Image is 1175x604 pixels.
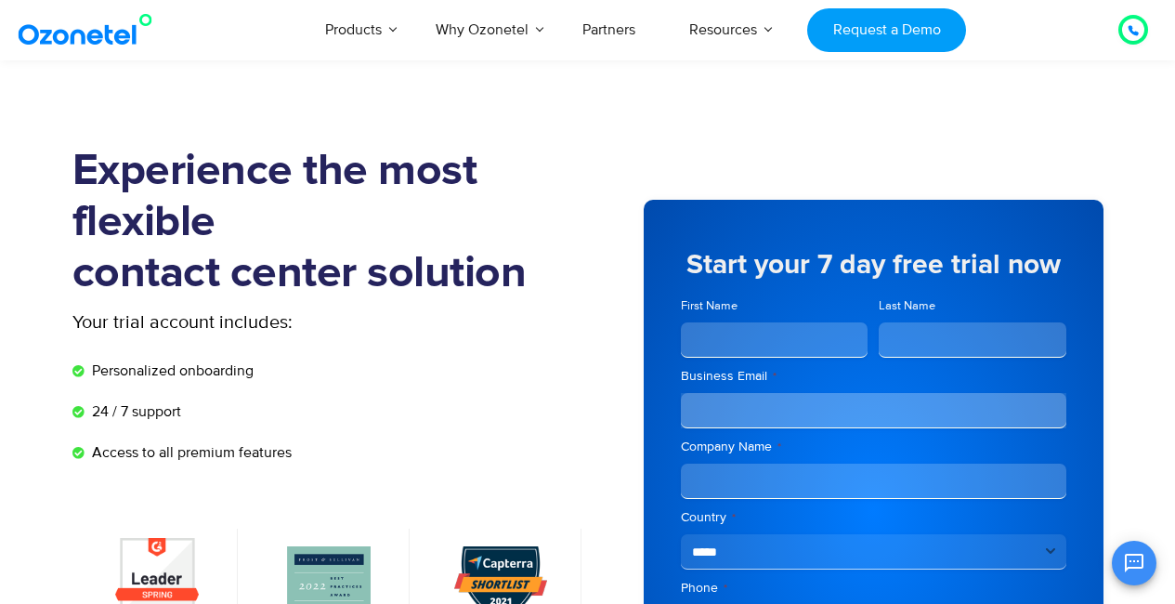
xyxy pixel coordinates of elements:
[681,508,1066,527] label: Country
[87,360,254,382] span: Personalized onboarding
[72,309,449,336] p: Your trial account includes:
[72,146,588,299] h1: Experience the most flexible contact center solution
[1112,541,1156,585] button: Open chat
[681,251,1066,279] h5: Start your 7 day free trial now
[681,438,1066,456] label: Company Name
[681,367,1066,386] label: Business Email
[87,441,292,464] span: Access to all premium features
[681,297,868,315] label: First Name
[807,8,966,52] a: Request a Demo
[87,400,181,423] span: 24 / 7 support
[681,579,1066,597] label: Phone
[879,297,1066,315] label: Last Name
